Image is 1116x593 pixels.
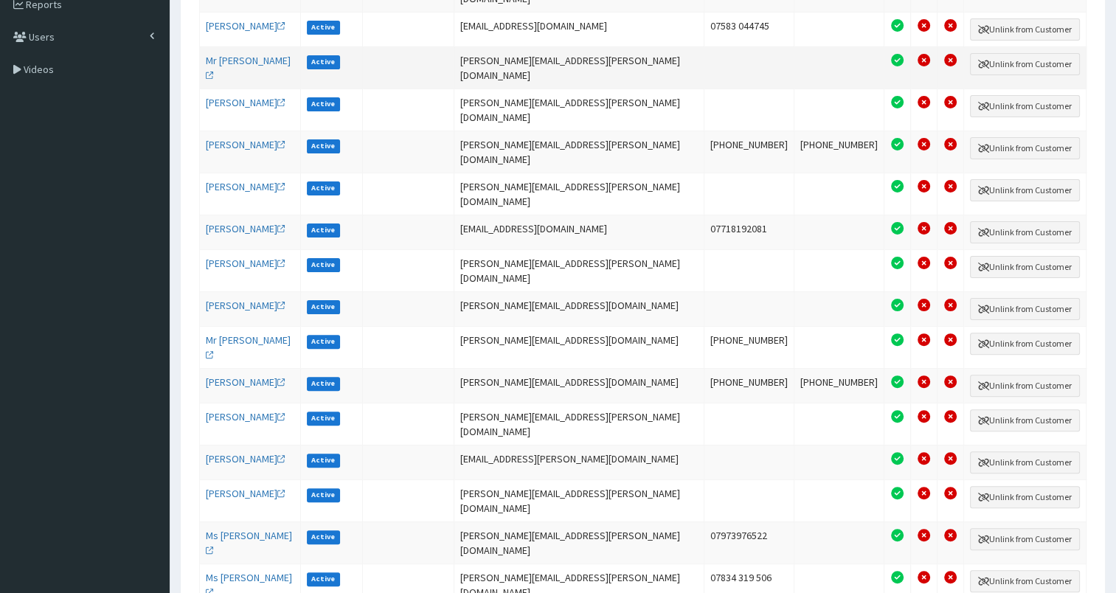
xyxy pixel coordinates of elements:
[307,412,340,425] label: Active
[970,179,1080,201] button: Unlink from Customer
[206,222,285,235] a: [PERSON_NAME]
[794,131,884,173] td: [PHONE_NUMBER]
[970,375,1080,397] button: Unlink from Customer
[206,96,285,109] a: [PERSON_NAME]
[307,377,340,390] label: Active
[307,181,340,195] label: Active
[24,63,54,76] span: Videos
[794,368,884,403] td: [PHONE_NUMBER]
[307,258,340,271] label: Active
[454,368,704,403] td: [PERSON_NAME][EMAIL_ADDRESS][DOMAIN_NAME]
[704,131,794,173] td: [PHONE_NUMBER]
[206,410,285,423] a: [PERSON_NAME]
[454,89,704,131] td: [PERSON_NAME][EMAIL_ADDRESS][PERSON_NAME][DOMAIN_NAME]
[454,521,704,563] td: [PERSON_NAME][EMAIL_ADDRESS][PERSON_NAME][DOMAIN_NAME]
[970,95,1080,117] button: Unlink from Customer
[970,137,1080,159] button: Unlink from Customer
[454,403,704,445] td: [PERSON_NAME][EMAIL_ADDRESS][PERSON_NAME][DOMAIN_NAME]
[307,488,340,502] label: Active
[454,291,704,326] td: [PERSON_NAME][EMAIL_ADDRESS][DOMAIN_NAME]
[970,53,1080,75] button: Unlink from Customer
[970,451,1080,474] button: Unlink from Customer
[454,173,704,215] td: [PERSON_NAME][EMAIL_ADDRESS][PERSON_NAME][DOMAIN_NAME]
[307,300,340,313] label: Active
[970,486,1080,508] button: Unlink from Customer
[454,46,704,89] td: [PERSON_NAME][EMAIL_ADDRESS][PERSON_NAME][DOMAIN_NAME]
[454,326,704,368] td: [PERSON_NAME][EMAIL_ADDRESS][DOMAIN_NAME]
[970,409,1080,431] button: Unlink from Customer
[970,333,1080,355] button: Unlink from Customer
[307,530,340,544] label: Active
[307,97,340,111] label: Active
[206,487,285,500] a: [PERSON_NAME]
[206,299,285,312] a: [PERSON_NAME]
[970,570,1080,592] button: Unlink from Customer
[29,30,55,44] span: Users
[704,521,794,563] td: 07973976522
[307,139,340,153] label: Active
[970,221,1080,243] button: Unlink from Customer
[970,256,1080,278] button: Unlink from Customer
[970,528,1080,550] button: Unlink from Customer
[307,454,340,467] label: Active
[206,19,285,32] a: [PERSON_NAME]
[704,215,794,249] td: 07718192081
[206,333,291,361] a: Mr [PERSON_NAME]
[704,368,794,403] td: [PHONE_NUMBER]
[307,21,340,34] label: Active
[454,131,704,173] td: [PERSON_NAME][EMAIL_ADDRESS][PERSON_NAME][DOMAIN_NAME]
[206,180,285,193] a: [PERSON_NAME]
[206,257,285,270] a: [PERSON_NAME]
[454,479,704,521] td: [PERSON_NAME][EMAIL_ADDRESS][PERSON_NAME][DOMAIN_NAME]
[970,18,1080,41] button: Unlink from Customer
[206,375,285,389] a: [PERSON_NAME]
[454,12,704,46] td: [EMAIL_ADDRESS][DOMAIN_NAME]
[454,215,704,249] td: [EMAIL_ADDRESS][DOMAIN_NAME]
[206,54,291,82] a: Mr [PERSON_NAME]
[307,55,340,69] label: Active
[454,445,704,479] td: [EMAIL_ADDRESS][PERSON_NAME][DOMAIN_NAME]
[206,452,285,465] a: [PERSON_NAME]
[206,138,285,151] a: [PERSON_NAME]
[704,12,794,46] td: 07583 044745
[206,529,292,557] a: Ms [PERSON_NAME]
[454,249,704,291] td: [PERSON_NAME][EMAIL_ADDRESS][PERSON_NAME][DOMAIN_NAME]
[307,223,340,237] label: Active
[307,572,340,586] label: Active
[704,326,794,368] td: [PHONE_NUMBER]
[307,335,340,348] label: Active
[970,298,1080,320] button: Unlink from Customer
